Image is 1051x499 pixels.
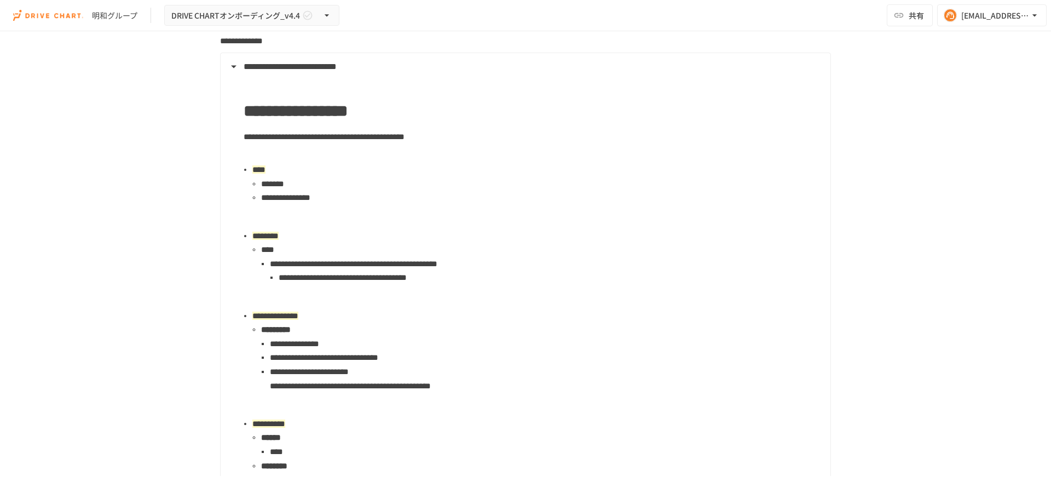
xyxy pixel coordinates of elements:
span: 共有 [909,9,924,21]
button: [EMAIL_ADDRESS][DOMAIN_NAME] [937,4,1047,26]
span: DRIVE CHARTオンボーディング_v4.4 [171,9,300,22]
button: DRIVE CHARTオンボーディング_v4.4 [164,5,339,26]
div: [EMAIL_ADDRESS][DOMAIN_NAME] [961,9,1029,22]
div: 明和グループ [92,10,137,21]
img: i9VDDS9JuLRLX3JIUyK59LcYp6Y9cayLPHs4hOxMB9W [13,7,83,24]
button: 共有 [887,4,933,26]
